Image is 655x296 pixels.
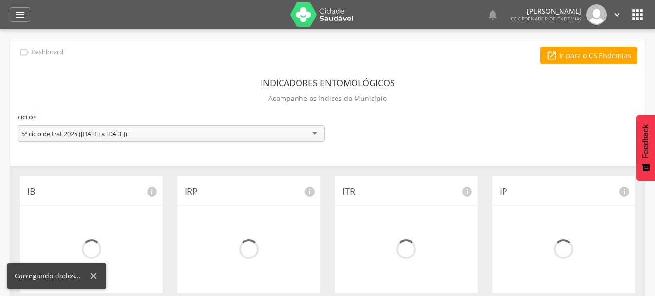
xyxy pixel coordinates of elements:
span: Coordenador de Endemias [511,15,581,22]
p: IRP [185,185,313,198]
i:  [612,9,622,20]
a:  [612,4,622,25]
p: ITR [342,185,470,198]
a: Ir para o CS Endemias [540,47,637,64]
i:  [487,9,499,20]
button: Feedback - Mostrar pesquisa [636,115,655,181]
header: Indicadores Entomológicos [261,74,395,92]
i:  [630,7,645,22]
p: Dashboard [31,48,63,56]
p: [PERSON_NAME] [511,8,581,15]
p: Acompanhe os índices do Município [268,92,387,105]
div: 5º ciclo de trat 2025 ([DATE] a [DATE]) [21,129,127,138]
p: IB [27,185,155,198]
i:  [546,50,557,61]
i:  [19,47,30,58]
div: Carregando dados... [15,271,88,281]
p: IP [500,185,628,198]
i:  [14,9,26,20]
label: Ciclo [18,112,36,123]
i: info [146,186,158,197]
i: info [461,186,473,197]
i: info [618,186,630,197]
a:  [487,4,499,25]
i: info [304,186,316,197]
a:  [10,7,30,22]
span: Feedback [641,124,650,158]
